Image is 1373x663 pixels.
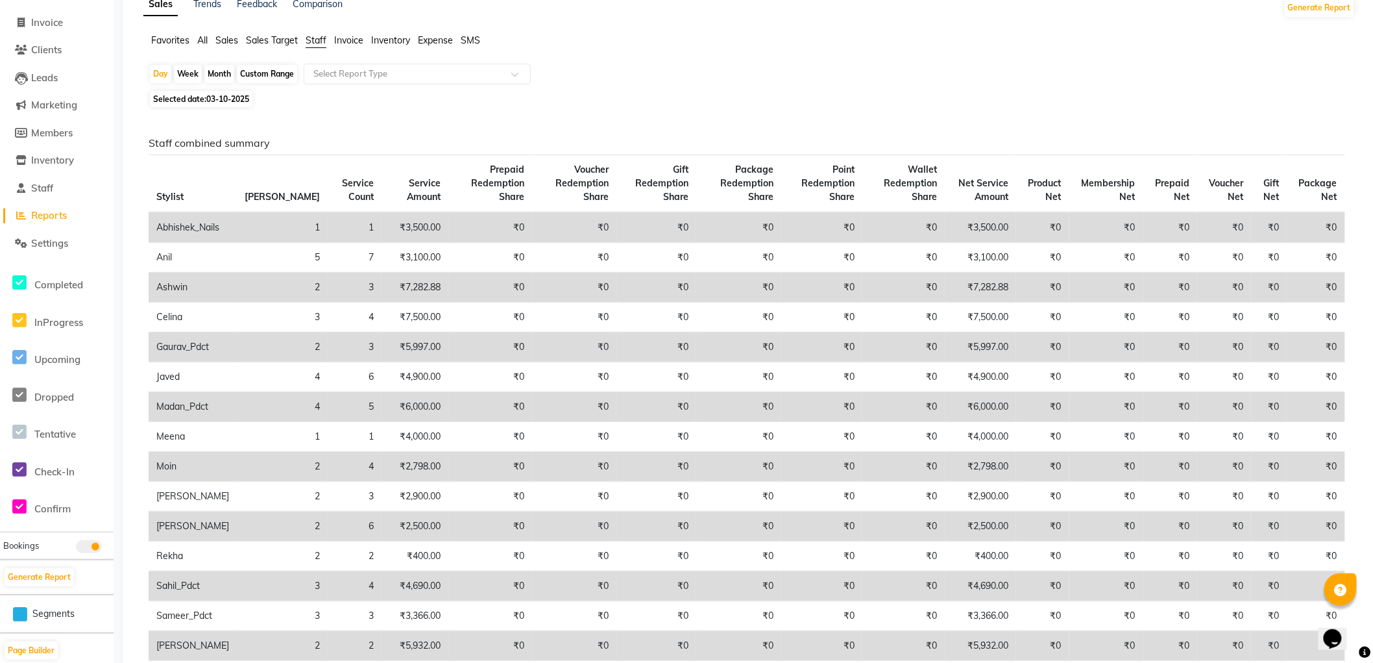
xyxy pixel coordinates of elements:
td: ₹0 [533,212,617,243]
span: Clients [31,44,62,56]
td: Moin [149,452,237,482]
td: Javed [149,362,237,392]
td: ₹0 [448,362,533,392]
td: ₹0 [1252,243,1287,273]
td: ₹0 [1016,332,1069,362]
td: ₹0 [1069,542,1143,571]
td: ₹0 [1143,332,1198,362]
td: ₹0 [448,601,533,631]
td: Sameer_Pdct [149,601,237,631]
td: ₹3,100.00 [945,243,1017,273]
td: ₹0 [1143,482,1198,512]
td: ₹0 [781,273,862,303]
td: ₹0 [448,542,533,571]
td: ₹0 [533,392,617,422]
td: ₹0 [1016,303,1069,332]
span: Voucher Redemption Share [555,164,609,203]
td: ₹0 [862,482,945,512]
td: ₹400.00 [382,542,448,571]
td: ₹3,500.00 [382,212,448,243]
span: Inventory [31,154,74,166]
span: Prepaid Redemption Share [472,164,525,203]
td: ₹5,997.00 [382,332,448,362]
span: Bookings [3,540,39,551]
td: ₹0 [1287,273,1345,303]
td: ₹0 [448,332,533,362]
span: Product Net [1028,177,1062,203]
td: ₹0 [1287,542,1345,571]
div: Custom Range [237,65,297,83]
td: ₹0 [1016,212,1069,243]
span: 03-10-2025 [206,94,249,104]
td: 3 [328,332,382,362]
td: ₹0 [781,571,862,601]
td: ₹0 [862,273,945,303]
span: Invoice [334,34,363,46]
td: ₹0 [448,212,533,243]
td: ₹0 [616,601,696,631]
td: ₹0 [533,362,617,392]
td: ₹0 [616,542,696,571]
td: ₹0 [448,243,533,273]
td: ₹0 [862,542,945,571]
span: Gift Redemption Share [635,164,688,203]
td: ₹0 [1069,512,1143,542]
td: ₹0 [1252,332,1287,362]
span: Confirm [34,503,71,515]
td: ₹0 [1069,212,1143,243]
td: 3 [328,601,382,631]
td: Ashwin [149,273,237,303]
td: 1 [328,422,382,452]
td: ₹0 [616,452,696,482]
td: ₹0 [781,332,862,362]
td: ₹0 [1252,362,1287,392]
td: ₹0 [1143,243,1198,273]
td: ₹0 [1252,392,1287,422]
td: Rekha [149,542,237,571]
td: ₹4,690.00 [382,571,448,601]
td: 2 [328,542,382,571]
td: ₹2,798.00 [382,452,448,482]
td: ₹0 [696,422,781,452]
td: ₹0 [1252,422,1287,452]
td: 2 [237,542,328,571]
td: ₹0 [781,452,862,482]
td: ₹0 [1197,542,1252,571]
span: Marketing [31,99,77,111]
td: ₹7,282.88 [945,273,1017,303]
a: Marketing [3,98,110,113]
td: ₹0 [1197,452,1252,482]
a: Settings [3,236,110,251]
td: ₹0 [616,422,696,452]
td: ₹0 [1287,392,1345,422]
td: ₹0 [448,482,533,512]
td: ₹0 [781,212,862,243]
span: Expense [418,34,453,46]
td: Anil [149,243,237,273]
td: ₹0 [862,392,945,422]
td: Madan_Pdct [149,392,237,422]
td: ₹0 [1287,452,1345,482]
td: ₹6,000.00 [945,392,1017,422]
td: ₹0 [862,512,945,542]
td: 2 [237,273,328,303]
td: ₹0 [1143,571,1198,601]
td: ₹0 [616,512,696,542]
td: ₹0 [533,243,617,273]
td: ₹0 [1252,273,1287,303]
td: 1 [237,212,328,243]
td: ₹0 [1252,542,1287,571]
td: ₹0 [1197,482,1252,512]
td: ₹0 [1016,273,1069,303]
span: Package Redemption Share [720,164,773,203]
span: Selected date: [150,91,252,107]
td: ₹2,798.00 [945,452,1017,482]
span: Voucher Net [1209,177,1244,203]
td: 1 [237,422,328,452]
span: Prepaid Net [1155,177,1189,203]
td: ₹0 [781,422,862,452]
td: ₹0 [1287,303,1345,332]
td: ₹0 [1016,243,1069,273]
td: Abhishek_Nails [149,212,237,243]
td: ₹0 [1252,482,1287,512]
